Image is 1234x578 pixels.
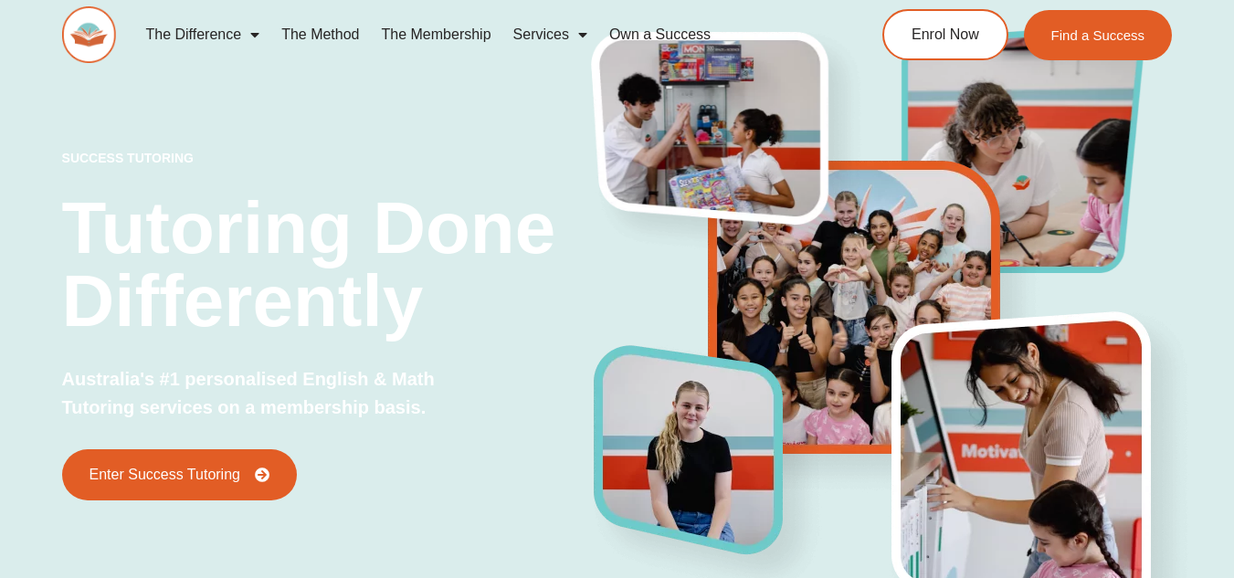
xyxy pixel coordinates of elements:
h2: Tutoring Done Differently [62,192,596,338]
a: Enter Success Tutoring [62,449,297,500]
a: Own a Success [598,14,722,56]
a: The Difference [134,14,270,56]
a: Find a Success [1024,10,1173,60]
p: Australia's #1 personalised English & Math Tutoring services on a membership basis. [62,365,451,422]
p: success tutoring [62,152,596,164]
span: Find a Success [1051,28,1145,42]
a: The Method [270,14,370,56]
span: Enter Success Tutoring [90,468,240,482]
a: Enrol Now [882,9,1008,60]
nav: Menu [134,14,818,56]
a: The Membership [371,14,502,56]
span: Enrol Now [912,27,979,42]
a: Services [502,14,598,56]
